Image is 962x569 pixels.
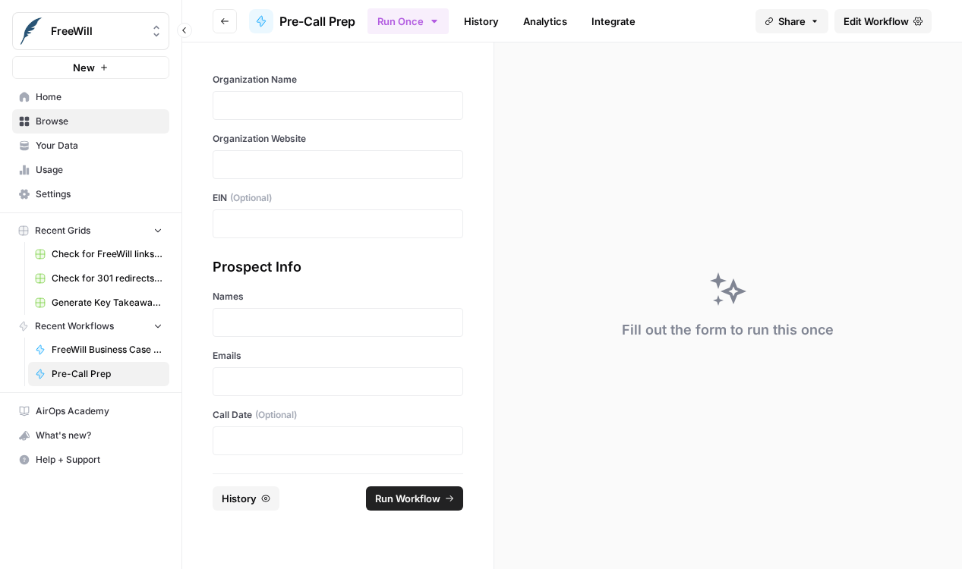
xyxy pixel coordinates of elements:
label: EIN [213,191,463,205]
span: Edit Workflow [844,14,909,29]
span: Run Workflow [375,491,440,506]
label: Emails [213,349,463,363]
button: Recent Workflows [12,315,169,338]
span: (Optional) [255,408,297,422]
button: Workspace: FreeWill [12,12,169,50]
a: History [455,9,508,33]
a: Usage [12,158,169,182]
button: Help + Support [12,448,169,472]
span: Share [778,14,806,29]
span: Pre-Call Prep [52,367,162,381]
a: Check for 301 redirects on page Grid [28,266,169,291]
span: Check for FreeWill links on partner's external website [52,247,162,261]
a: FreeWill Business Case Generator v2 [28,338,169,362]
span: FreeWill Business Case Generator v2 [52,343,162,357]
button: History [213,486,279,511]
span: Recent Grids [35,224,90,237]
button: Recent Grids [12,219,169,242]
a: Pre-Call Prep [249,9,355,33]
span: AirOps Academy [36,404,162,418]
a: Analytics [514,9,576,33]
a: Check for FreeWill links on partner's external website [28,242,169,266]
button: Run Once [367,8,449,34]
a: Home [12,85,169,109]
label: Organization Website [213,132,463,146]
button: Run Workflow [366,486,463,511]
label: Call Date [213,408,463,422]
a: Pre-Call Prep [28,362,169,386]
span: History [222,491,257,506]
button: New [12,56,169,79]
a: Generate Key Takeaways from Webinar Transcripts [28,291,169,315]
a: Your Data [12,134,169,158]
span: (Optional) [230,191,272,205]
div: What's new? [13,424,169,447]
span: Pre-Call Prep [279,12,355,30]
span: Home [36,90,162,104]
span: Browse [36,115,162,128]
span: Help + Support [36,453,162,467]
div: Fill out the form to run this once [622,319,834,341]
label: Names [213,290,463,303]
span: Settings [36,187,162,201]
span: FreeWill [51,24,143,39]
img: FreeWill Logo [17,17,45,45]
button: What's new? [12,423,169,448]
a: Browse [12,109,169,134]
span: Generate Key Takeaways from Webinar Transcripts [52,296,162,310]
span: Your Data [36,139,162,152]
span: Recent Workflows [35,319,114,333]
span: New [73,60,95,75]
a: Integrate [582,9,645,33]
a: Settings [12,182,169,206]
span: Usage [36,163,162,177]
a: Edit Workflow [834,9,932,33]
span: Check for 301 redirects on page Grid [52,272,162,285]
label: Organization Name [213,73,463,86]
a: AirOps Academy [12,399,169,423]
button: Share [755,9,828,33]
div: Prospect Info [213,256,463,278]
